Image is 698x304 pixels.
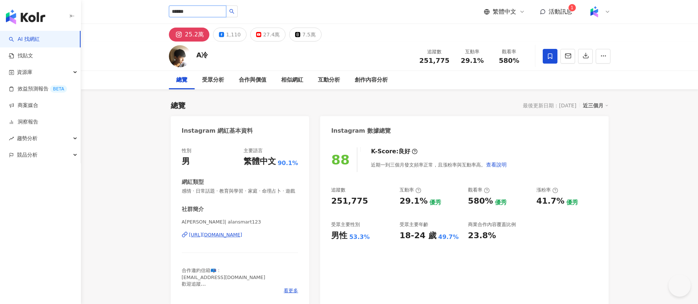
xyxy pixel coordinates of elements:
[182,147,191,154] div: 性別
[278,159,298,167] span: 90.1%
[355,76,388,85] div: 創作內容分析
[182,205,204,213] div: 社群簡介
[400,230,436,242] div: 18-24 歲
[169,45,191,67] img: KOL Avatar
[587,5,601,19] img: Kolr%20app%20icon%20%281%29.png
[9,36,40,43] a: searchAI 找網紅
[284,287,298,294] span: 看更多
[536,187,558,193] div: 漲粉率
[331,152,350,167] div: 88
[196,50,208,60] div: A冷
[468,230,496,242] div: 23.8%
[202,76,224,85] div: 受眾分析
[493,8,516,16] span: 繁體中文
[331,230,347,242] div: 男性
[495,199,507,207] div: 優秀
[250,28,286,42] button: 27.4萬
[331,221,360,228] div: 受眾主要性別
[583,101,609,110] div: 近三個月
[486,162,507,168] span: 查看說明
[281,76,303,85] div: 相似網紅
[9,118,38,126] a: 洞察報告
[400,187,421,193] div: 互動率
[331,196,368,207] div: 251,775
[499,57,520,64] span: 580%
[568,4,576,11] sup: 1
[571,5,574,10] span: 1
[185,29,204,40] div: 25.2萬
[302,29,315,40] div: 7.5萬
[289,28,321,42] button: 7.5萬
[6,10,45,24] img: logo
[182,156,190,167] div: 男
[536,196,564,207] div: 41.7%
[171,100,185,111] div: 總覽
[17,130,38,147] span: 趨勢分析
[213,28,247,42] button: 1,110
[349,233,370,241] div: 53.3%
[398,147,410,155] div: 良好
[244,147,263,154] div: 主要語言
[371,147,418,155] div: K-Score :
[169,28,210,42] button: 25.2萬
[17,64,32,81] span: 資源庫
[438,233,459,241] div: 49.7%
[331,127,391,135] div: Instagram 數據總覽
[9,85,67,93] a: 效益預測報告BETA
[400,196,428,207] div: 29.1%
[468,221,516,228] div: 商業合作內容覆蓋比例
[486,157,507,172] button: 查看說明
[523,103,576,108] div: 最後更新日期：[DATE]
[9,136,14,141] span: rise
[429,199,441,207] div: 優秀
[229,9,234,14] span: search
[318,76,340,85] div: 互動分析
[244,156,276,167] div: 繁體中文
[17,147,38,163] span: 競品分析
[182,188,298,194] span: 感情 · 日常話題 · 教育與學習 · 家庭 · 命理占卜 · 遊戲
[182,268,265,293] span: 合作邀約信箱📪： [EMAIL_ADDRESS][DOMAIN_NAME] 歡迎追蹤 ⬇️⬇️⬇️
[669,275,691,297] iframe: Help Scout Beacon - Open
[371,157,507,172] div: 近期一到三個月發文頻率正常，且漲粉率與互動率高。
[9,102,38,109] a: 商案媒合
[419,48,450,56] div: 追蹤數
[9,52,33,60] a: 找貼文
[468,196,493,207] div: 580%
[182,219,298,225] span: A[PERSON_NAME]| alansmart123
[189,232,242,238] div: [URL][DOMAIN_NAME]
[263,29,280,40] div: 27.4萬
[468,187,490,193] div: 觀看率
[182,178,204,186] div: 網紅類型
[495,48,523,56] div: 觀看率
[566,199,578,207] div: 優秀
[182,232,298,238] a: [URL][DOMAIN_NAME]
[549,8,572,15] span: 活動訊息
[400,221,428,228] div: 受眾主要年齡
[239,76,266,85] div: 合作與價值
[331,187,346,193] div: 追蹤數
[419,57,450,64] span: 251,775
[182,127,253,135] div: Instagram 網紅基本資料
[461,57,483,64] span: 29.1%
[176,76,187,85] div: 總覽
[458,48,486,56] div: 互動率
[226,29,241,40] div: 1,110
